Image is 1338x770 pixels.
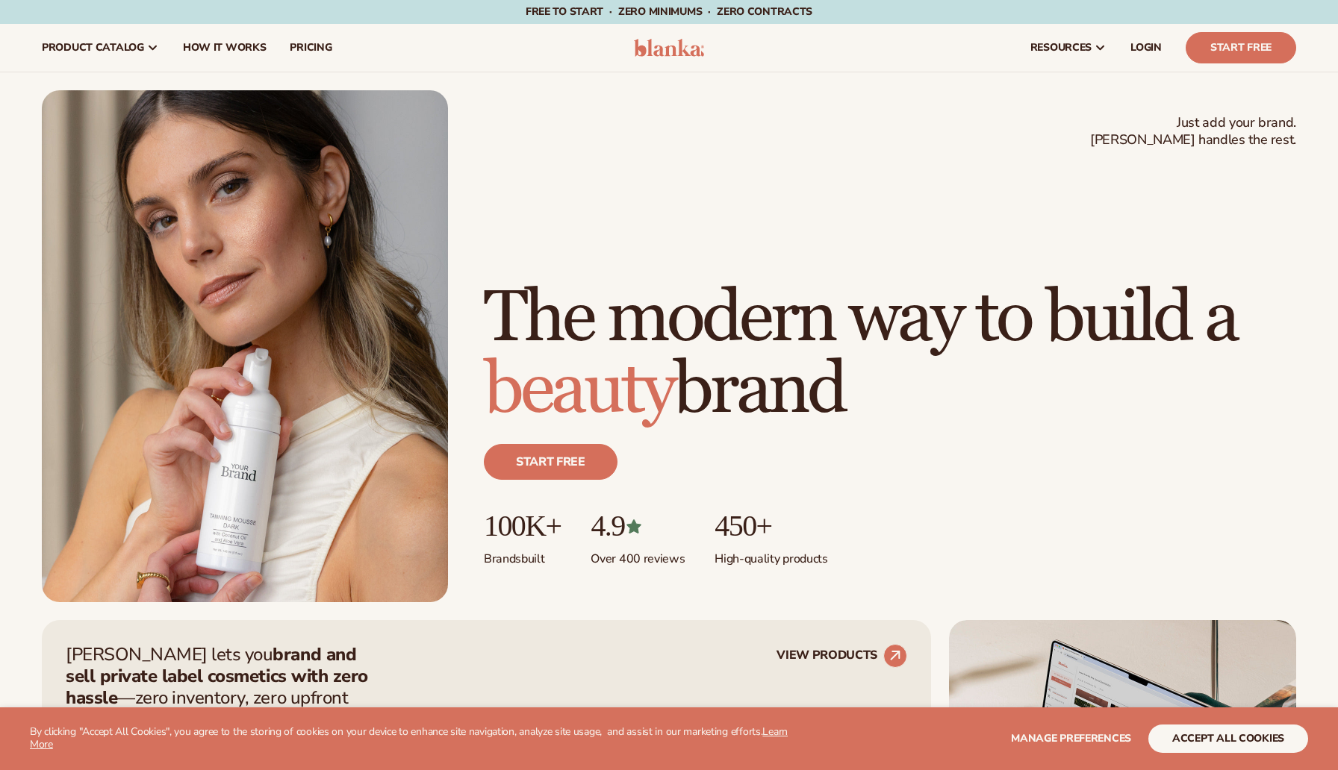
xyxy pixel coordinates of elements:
[171,24,279,72] a: How It Works
[1011,724,1131,753] button: Manage preferences
[66,642,368,710] strong: brand and sell private label cosmetics with zero hassle
[715,542,827,567] p: High-quality products
[526,4,812,19] span: Free to start · ZERO minimums · ZERO contracts
[66,644,387,730] p: [PERSON_NAME] lets you —zero inventory, zero upfront costs, and we handle fulfillment for you.
[290,42,332,54] span: pricing
[1118,24,1174,72] a: LOGIN
[777,644,907,668] a: VIEW PRODUCTS
[1148,724,1308,753] button: accept all cookies
[1011,731,1131,745] span: Manage preferences
[484,444,617,480] a: Start free
[1030,42,1092,54] span: resources
[591,542,685,567] p: Over 400 reviews
[1090,114,1296,149] span: Just add your brand. [PERSON_NAME] handles the rest.
[42,42,144,54] span: product catalog
[183,42,267,54] span: How It Works
[30,24,171,72] a: product catalog
[278,24,343,72] a: pricing
[30,726,811,751] p: By clicking "Accept All Cookies", you agree to the storing of cookies on your device to enhance s...
[1018,24,1118,72] a: resources
[591,510,685,542] p: 4.9
[484,510,561,542] p: 100K+
[484,542,561,567] p: Brands built
[30,724,788,751] a: Learn More
[634,39,705,57] img: logo
[1130,42,1162,54] span: LOGIN
[484,346,673,433] span: beauty
[42,90,448,602] img: Female holding tanning mousse.
[715,510,827,542] p: 450+
[484,283,1296,426] h1: The modern way to build a brand
[1186,32,1296,63] a: Start Free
